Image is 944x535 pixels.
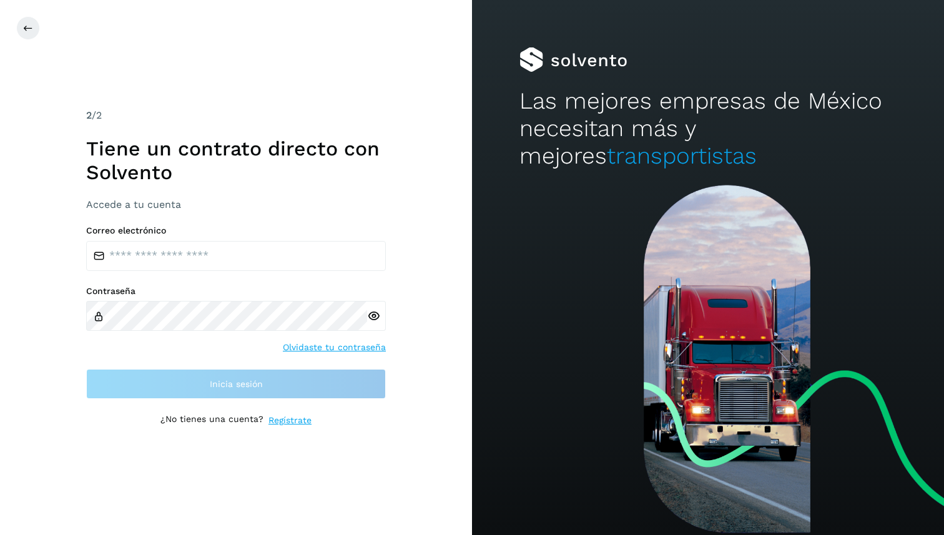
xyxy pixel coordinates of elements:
h1: Tiene un contrato directo con Solvento [86,137,386,185]
p: ¿No tienes una cuenta? [160,414,263,427]
button: Inicia sesión [86,369,386,399]
span: 2 [86,109,92,121]
h2: Las mejores empresas de México necesitan más y mejores [519,87,897,170]
div: /2 [86,108,386,123]
label: Correo electrónico [86,225,386,236]
span: transportistas [607,142,757,169]
h3: Accede a tu cuenta [86,199,386,210]
a: Olvidaste tu contraseña [283,341,386,354]
a: Regístrate [268,414,312,427]
span: Inicia sesión [210,380,263,388]
label: Contraseña [86,286,386,297]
